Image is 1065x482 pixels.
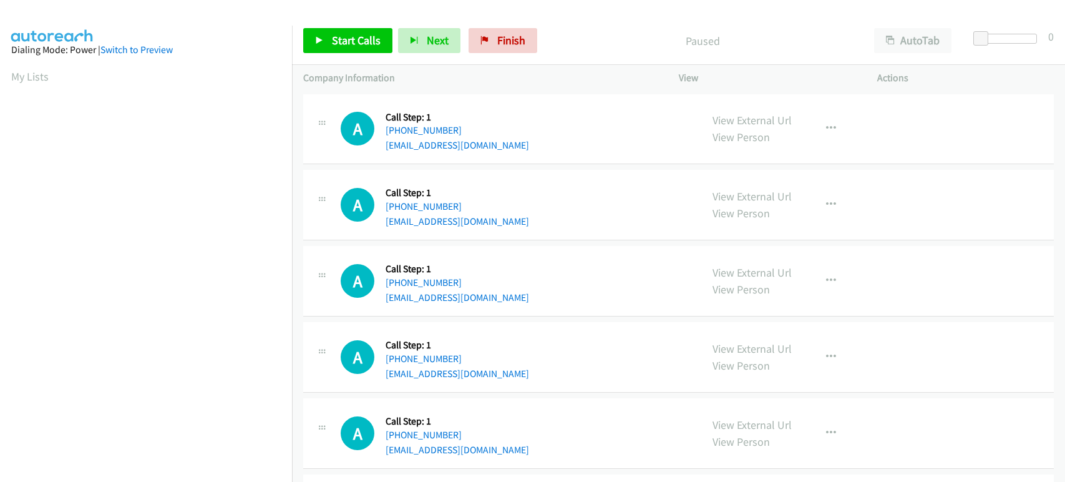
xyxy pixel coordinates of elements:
[341,112,374,145] h1: A
[712,418,792,432] a: View External Url
[303,71,656,86] p: Company Information
[386,415,529,428] h5: Call Step: 1
[712,113,792,127] a: View External Url
[386,200,462,212] a: [PHONE_NUMBER]
[341,188,374,222] div: The call is yet to be attempted
[386,111,529,124] h5: Call Step: 1
[386,429,462,441] a: [PHONE_NUMBER]
[341,416,374,450] h1: A
[386,215,529,227] a: [EMAIL_ADDRESS][DOMAIN_NAME]
[332,33,381,47] span: Start Calls
[1048,28,1054,45] div: 0
[386,444,529,456] a: [EMAIL_ADDRESS][DOMAIN_NAME]
[712,265,792,280] a: View External Url
[874,28,951,53] button: AutoTab
[712,189,792,204] a: View External Url
[386,353,462,365] a: [PHONE_NUMBER]
[386,292,529,303] a: [EMAIL_ADDRESS][DOMAIN_NAME]
[11,69,49,84] a: My Lists
[980,34,1037,44] div: Delay between calls (in seconds)
[679,71,855,86] p: View
[712,130,770,144] a: View Person
[386,368,529,380] a: [EMAIL_ADDRESS][DOMAIN_NAME]
[341,188,374,222] h1: A
[341,340,374,374] h1: A
[386,124,462,136] a: [PHONE_NUMBER]
[712,358,770,373] a: View Person
[712,206,770,220] a: View Person
[341,340,374,374] div: The call is yet to be attempted
[554,32,852,49] p: Paused
[100,44,173,56] a: Switch to Preview
[398,28,460,53] button: Next
[341,416,374,450] div: The call is yet to be attempted
[386,339,529,352] h5: Call Step: 1
[341,264,374,298] div: The call is yet to be attempted
[427,33,449,47] span: Next
[303,28,392,53] a: Start Calls
[712,282,770,297] a: View Person
[712,435,770,449] a: View Person
[341,112,374,145] div: The call is yet to be attempted
[877,71,1054,86] p: Actions
[497,33,525,47] span: Finish
[386,139,529,151] a: [EMAIL_ADDRESS][DOMAIN_NAME]
[469,28,537,53] a: Finish
[386,187,529,199] h5: Call Step: 1
[386,263,529,275] h5: Call Step: 1
[11,42,281,57] div: Dialing Mode: Power |
[386,277,462,288] a: [PHONE_NUMBER]
[712,342,792,356] a: View External Url
[341,264,374,298] h1: A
